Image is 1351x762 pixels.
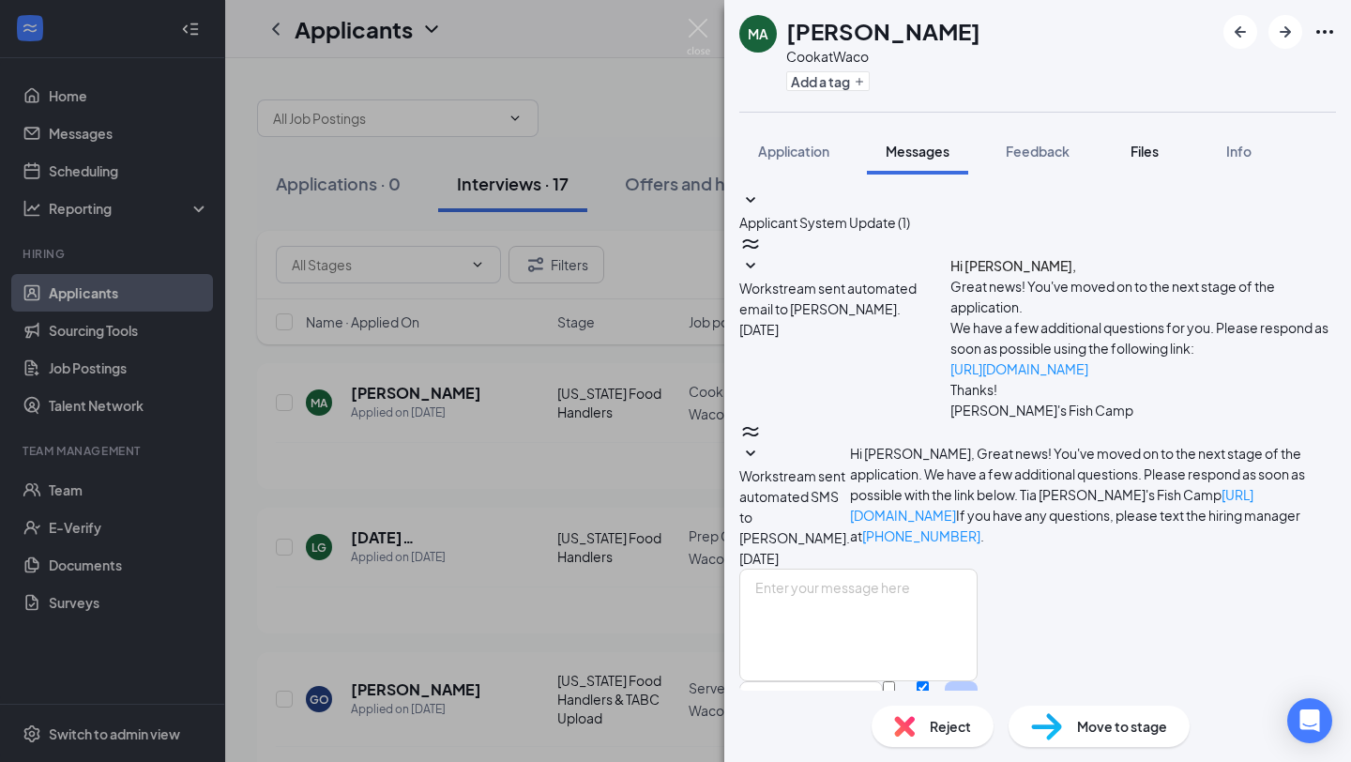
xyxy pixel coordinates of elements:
[1229,21,1252,43] svg: ArrowLeftNew
[739,319,779,340] span: [DATE]
[1226,143,1252,160] span: Info
[950,379,1336,400] p: Thanks!
[1313,21,1336,43] svg: Ellipses
[1006,143,1070,160] span: Feedback
[950,360,1088,377] a: [URL][DOMAIN_NAME]
[1131,143,1159,160] span: Files
[950,276,1336,317] p: Great news! You've moved on to the next stage of the application.
[950,255,1336,276] h4: Hi [PERSON_NAME],
[945,681,978,746] button: Send
[850,445,1305,544] span: Hi [PERSON_NAME], Great news! You've moved on to the next stage of the application. We have a few...
[786,47,980,66] div: Cook at Waco
[739,420,762,443] svg: WorkstreamLogo
[930,716,971,737] span: Reject
[1268,15,1302,49] button: ArrowRight
[739,255,762,278] svg: SmallChevronDown
[748,24,768,43] div: MA
[739,548,779,569] span: [DATE]
[739,190,762,212] svg: SmallChevronDown
[739,190,910,233] button: SmallChevronDownApplicant System Update (1)
[739,681,883,719] button: Full text editorPen
[739,233,762,255] svg: WorkstreamLogo
[1274,21,1297,43] svg: ArrowRight
[862,527,980,544] a: [PHONE_NUMBER]
[786,15,980,47] h1: [PERSON_NAME]
[950,317,1336,358] p: We have a few additional questions for you. Please respond as soon as possible using the followin...
[739,467,850,546] span: Workstream sent automated SMS to [PERSON_NAME].
[758,143,829,160] span: Application
[786,71,870,91] button: PlusAdd a tag
[950,400,1336,420] p: [PERSON_NAME]'s Fish Camp
[1287,698,1332,743] div: Open Intercom Messenger
[739,214,910,231] span: Applicant System Update (1)
[739,280,917,317] span: Workstream sent automated email to [PERSON_NAME].
[886,143,949,160] span: Messages
[739,443,762,465] svg: SmallChevronDown
[854,76,865,87] svg: Plus
[1077,716,1167,737] span: Move to stage
[1223,15,1257,49] button: ArrowLeftNew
